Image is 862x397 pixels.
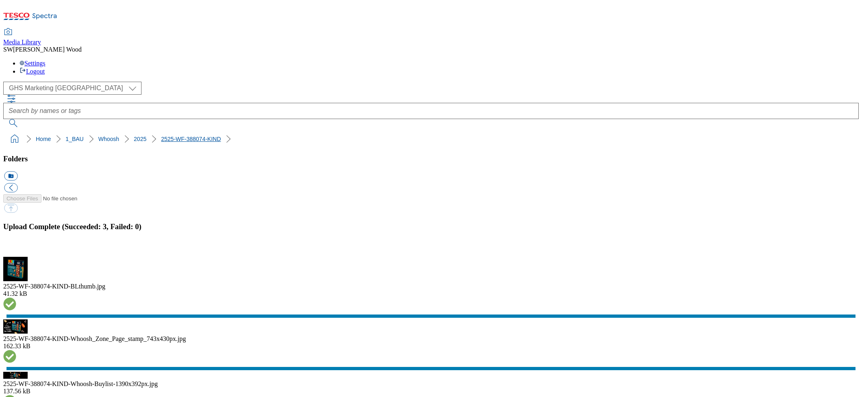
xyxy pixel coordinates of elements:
img: preview [3,319,28,334]
nav: breadcrumb [3,131,859,147]
div: 2525-WF-388074-KIND-Whoosh-Buylist-1390x392px.jpg [3,380,859,388]
a: 2525-WF-388074-KIND [161,136,221,142]
span: Media Library [3,39,41,46]
div: 137.56 kB [3,388,859,395]
a: Media Library [3,29,41,46]
img: preview [3,257,28,281]
a: 2025 [134,136,146,142]
a: 1_BAU [65,136,83,142]
h3: Upload Complete (Succeeded: 3, Failed: 0) [3,222,859,231]
span: SW [3,46,13,53]
a: home [8,132,21,145]
div: 41.32 kB [3,290,859,297]
div: 162.33 kB [3,343,859,350]
a: Settings [20,60,46,67]
h3: Folders [3,154,859,163]
a: Home [36,136,51,142]
a: Whoosh [98,136,119,142]
div: 2525-WF-388074-KIND-BLthumb.jpg [3,283,859,290]
a: Logout [20,68,45,75]
div: 2525-WF-388074-KIND-Whoosh_Zone_Page_stamp_743x430px.jpg [3,335,859,343]
span: [PERSON_NAME] Wood [13,46,82,53]
input: Search by names or tags [3,103,859,119]
img: preview [3,372,28,379]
